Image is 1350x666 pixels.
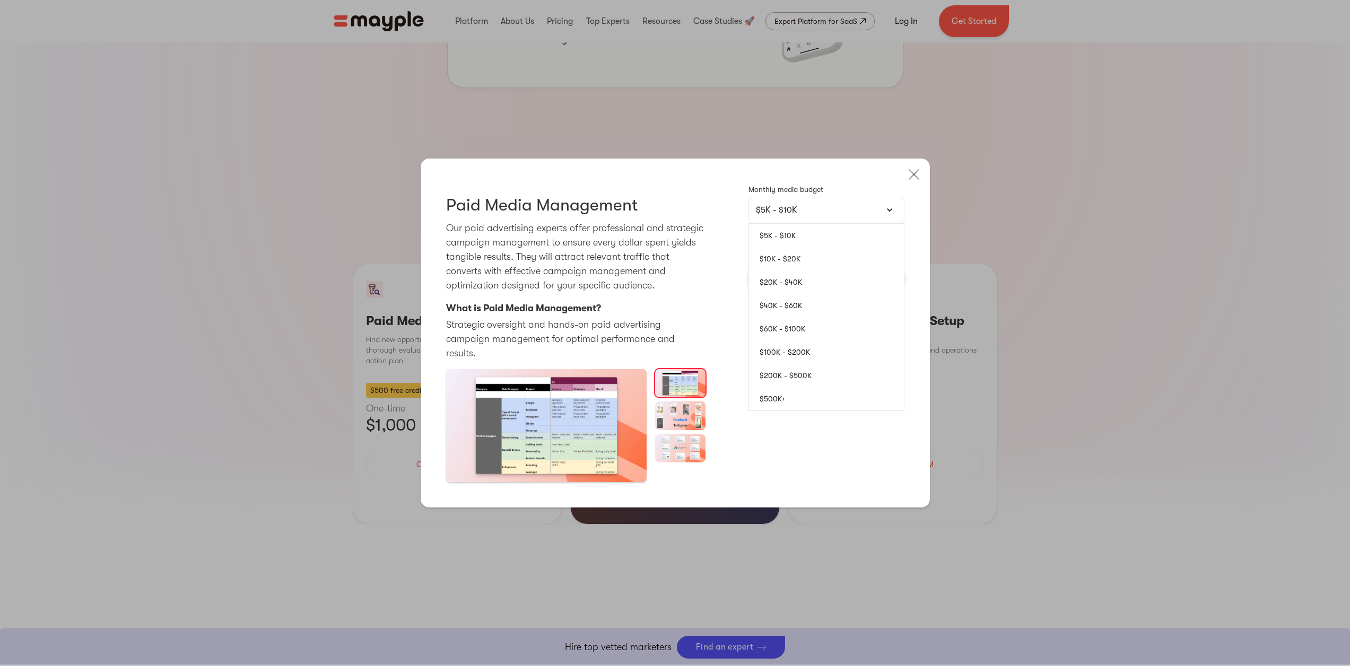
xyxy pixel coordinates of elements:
div: $5K - $10K [756,204,897,216]
a: $10K - $20K [749,247,904,270]
a: $500K+ [749,387,904,410]
a: $200K - $500K [749,364,904,387]
a: $20K - $40K [749,270,904,294]
a: $60K - $100K [749,317,904,340]
p: What is Paid Media Management? [446,301,601,316]
nav: $5K - $10K [748,223,904,411]
p: Monthly media budget [748,184,904,195]
a: open lightbox [446,369,647,482]
p: Strategic oversight and hands-on paid advertising campaign management for optimal performance and... [446,318,706,361]
a: $5K - $10K [749,224,904,247]
p: Our paid advertising experts offer professional and strategic campaign management to ensure every... [446,221,706,293]
a: $100K - $200K [749,340,904,364]
div: $5K - $10K [748,197,904,223]
h3: Paid Media Management [446,195,638,216]
a: $40K - $60K [749,294,904,317]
